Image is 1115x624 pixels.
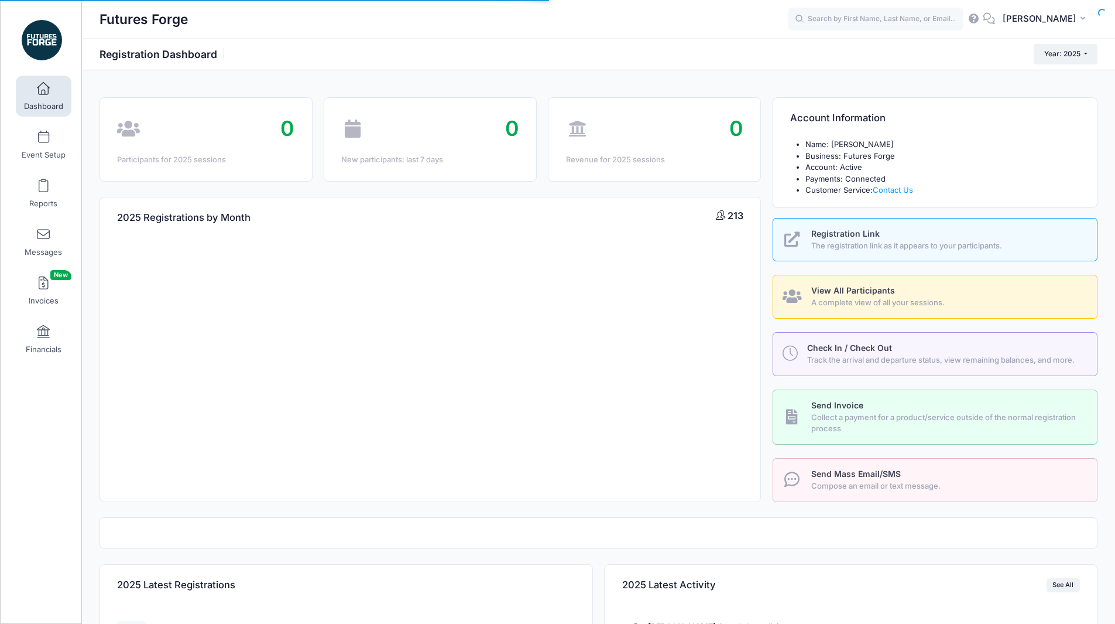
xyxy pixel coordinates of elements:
img: Futures Forge [20,18,64,62]
li: Payments: Connected [805,173,1080,185]
span: A complete view of all your sessions. [811,297,1084,309]
span: Invoices [29,296,59,306]
li: Account: Active [805,162,1080,173]
li: Name: [PERSON_NAME] [805,139,1080,151]
span: Send Invoice [811,400,863,410]
li: Business: Futures Forge [805,151,1080,162]
h1: Futures Forge [100,6,188,33]
span: Financials [26,345,61,354]
div: Participants for 2025 sessions [117,154,294,166]
a: Event Setup [16,124,71,165]
h4: 2025 Latest Registrations [117,568,235,602]
span: Registration Link [811,229,880,238]
h1: Registration Dashboard [100,48,227,60]
span: Messages [25,247,62,257]
div: New participants: last 7 days [341,154,519,166]
div: Revenue for 2025 sessions [566,154,743,166]
a: Financials [16,319,71,360]
h4: Account Information [790,102,886,135]
button: [PERSON_NAME] [995,6,1097,33]
span: 213 [728,210,743,221]
a: Dashboard [16,76,71,117]
span: The registration link as it appears to your participants. [811,240,1084,252]
input: Search by First Name, Last Name, or Email... [788,8,963,31]
a: Futures Forge [1,12,83,68]
span: Send Mass Email/SMS [811,469,901,479]
a: View All Participants A complete view of all your sessions. [773,275,1097,319]
span: 0 [729,115,743,141]
li: Customer Service: [805,185,1080,196]
span: Dashboard [24,101,63,111]
span: [PERSON_NAME] [1003,12,1076,25]
button: Year: 2025 [1034,44,1097,64]
span: 0 [505,115,519,141]
a: Messages [16,221,71,262]
span: Compose an email or text message. [811,480,1084,492]
span: Reports [29,199,57,209]
a: Send Mass Email/SMS Compose an email or text message. [773,458,1097,502]
span: View All Participants [811,285,895,295]
a: InvoicesNew [16,270,71,311]
a: Reports [16,173,71,214]
span: New [50,270,71,280]
span: Check In / Check Out [807,343,892,353]
span: Collect a payment for a product/service outside of the normal registration process [811,412,1084,435]
a: Contact Us [873,185,913,195]
a: Registration Link The registration link as it appears to your participants. [773,218,1097,262]
span: Track the arrival and departure status, view remaining balances, and more. [807,354,1083,366]
span: Year: 2025 [1044,49,1080,58]
span: 0 [280,115,294,141]
h4: 2025 Latest Activity [622,568,716,602]
a: Check In / Check Out Track the arrival and departure status, view remaining balances, and more. [773,332,1097,376]
a: See All [1047,578,1080,592]
a: Send Invoice Collect a payment for a product/service outside of the normal registration process [773,390,1097,445]
h4: 2025 Registrations by Month [117,201,251,234]
span: Event Setup [22,150,66,160]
